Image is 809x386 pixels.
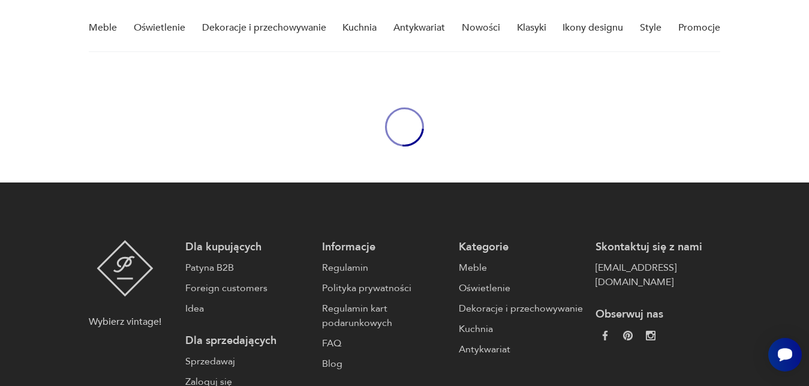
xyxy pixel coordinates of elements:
[563,5,623,51] a: Ikony designu
[89,315,161,329] p: Wybierz vintage!
[185,281,310,295] a: Foreign customers
[462,5,500,51] a: Nowości
[322,301,447,330] a: Regulamin kart podarunkowych
[322,281,447,295] a: Polityka prywatności
[393,5,445,51] a: Antykwariat
[459,240,584,255] p: Kategorie
[322,240,447,255] p: Informacje
[459,342,584,357] a: Antykwariat
[134,5,185,51] a: Oświetlenie
[322,357,447,371] a: Blog
[459,261,584,275] a: Meble
[322,336,447,351] a: FAQ
[596,240,720,255] p: Skontaktuj się z nami
[640,5,661,51] a: Style
[322,261,447,275] a: Regulamin
[768,338,802,372] iframe: Smartsupp widget button
[678,5,720,51] a: Promocje
[459,301,584,316] a: Dekoracje i przechowywanie
[596,261,720,289] a: [EMAIL_ADDRESS][DOMAIN_NAME]
[596,307,720,322] p: Obserwuj nas
[185,301,310,316] a: Idea
[97,240,154,297] img: Patyna - sklep z meblami i dekoracjami vintage
[623,331,633,340] img: 37d27d81a828e637adc9f9cb2e3d3a8a.webp
[600,331,610,340] img: da9060093f698e4c3cedc1453eec5031.webp
[185,261,310,275] a: Patyna B2B
[646,331,655,340] img: c2fd9cf7f39615d9d6839a72ae8e59e5.webp
[342,5,377,51] a: Kuchnia
[185,334,310,348] p: Dla sprzedających
[185,240,310,255] p: Dla kupujących
[459,322,584,336] a: Kuchnia
[89,5,117,51] a: Meble
[185,354,310,369] a: Sprzedawaj
[459,281,584,295] a: Oświetlenie
[517,5,546,51] a: Klasyki
[202,5,326,51] a: Dekoracje i przechowywanie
